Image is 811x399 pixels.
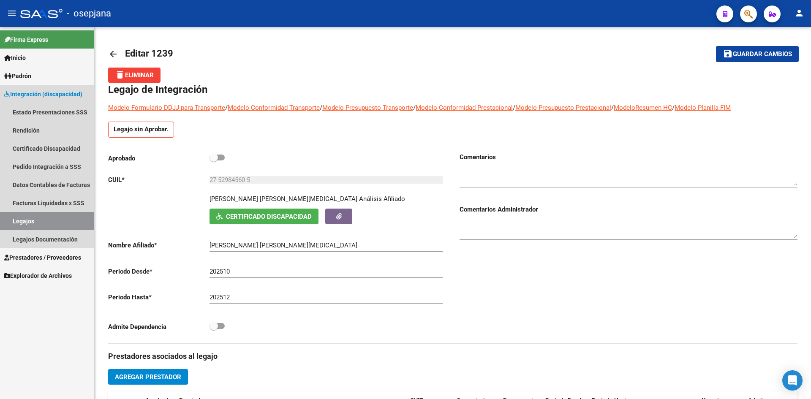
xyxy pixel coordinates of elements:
p: Periodo Hasta [108,293,210,302]
button: Agregar Prestador [108,369,188,385]
span: Certificado Discapacidad [226,213,312,220]
h3: Comentarios [460,152,797,162]
button: Guardar cambios [716,46,799,62]
mat-icon: menu [7,8,17,18]
span: Prestadores / Proveedores [4,253,81,262]
span: Padrón [4,71,31,81]
button: Certificado Discapacidad [210,209,318,224]
span: - osepjana [67,4,111,23]
a: Modelo Presupuesto Prestacional [515,104,611,111]
span: Guardar cambios [733,51,792,58]
a: Modelo Conformidad Transporte [228,104,320,111]
a: Modelo Conformidad Prestacional [416,104,513,111]
span: Firma Express [4,35,48,44]
span: Integración (discapacidad) [4,90,82,99]
a: Modelo Planilla FIM [675,104,731,111]
a: ModeloResumen HC [614,104,672,111]
p: Aprobado [108,154,210,163]
p: Legajo sin Aprobar. [108,122,174,138]
mat-icon: person [794,8,804,18]
p: Nombre Afiliado [108,241,210,250]
span: Explorador de Archivos [4,271,72,280]
h3: Prestadores asociados al legajo [108,350,797,362]
div: Open Intercom Messenger [782,370,803,391]
button: Eliminar [108,68,161,83]
mat-icon: arrow_back [108,49,118,59]
a: Modelo Formulario DDJJ para Transporte [108,104,225,111]
p: Periodo Desde [108,267,210,276]
h3: Comentarios Administrador [460,205,797,214]
div: Análisis Afiliado [359,194,405,204]
mat-icon: save [723,49,733,59]
mat-icon: delete [115,70,125,80]
span: Eliminar [115,71,154,79]
h1: Legajo de Integración [108,83,797,96]
p: [PERSON_NAME] [PERSON_NAME][MEDICAL_DATA] [210,194,357,204]
span: Agregar Prestador [115,373,181,381]
p: Admite Dependencia [108,322,210,331]
span: Inicio [4,53,26,62]
span: Editar 1239 [125,48,173,59]
p: CUIL [108,175,210,185]
a: Modelo Presupuesto Transporte [322,104,413,111]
